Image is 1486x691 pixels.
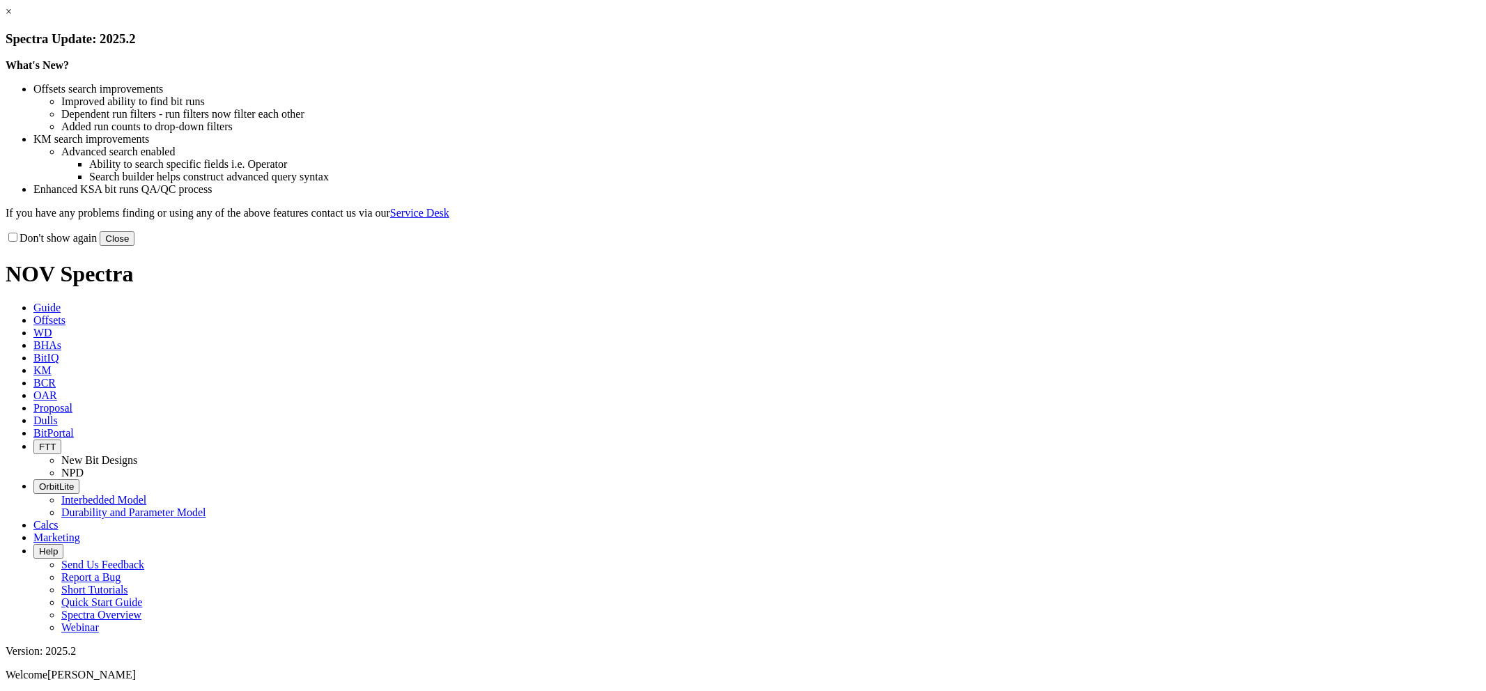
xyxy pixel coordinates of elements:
span: Offsets [33,314,65,326]
a: New Bit Designs [61,454,137,466]
label: Don't show again [6,232,97,244]
span: BitPortal [33,427,74,439]
li: KM search improvements [33,133,1480,146]
span: Guide [33,302,61,313]
li: Advanced search enabled [61,146,1480,158]
span: FTT [39,442,56,452]
a: Service Desk [390,207,449,219]
button: Close [100,231,134,246]
li: Improved ability to find bit runs [61,95,1480,108]
a: Quick Start Guide [61,596,142,608]
a: Interbedded Model [61,494,146,506]
span: Proposal [33,402,72,414]
span: BHAs [33,339,61,351]
a: NPD [61,467,84,479]
strong: What's New? [6,59,69,71]
a: Webinar [61,621,99,633]
li: Search builder helps construct advanced query syntax [89,171,1480,183]
a: Send Us Feedback [61,559,144,570]
a: × [6,6,12,17]
input: Don't show again [8,233,17,242]
li: Added run counts to drop-down filters [61,121,1480,133]
li: Ability to search specific fields i.e. Operator [89,158,1480,171]
a: Spectra Overview [61,609,141,621]
span: Dulls [33,414,58,426]
li: Offsets search improvements [33,83,1480,95]
span: OrbitLite [39,481,74,492]
span: Help [39,546,58,557]
span: OAR [33,389,57,401]
div: Version: 2025.2 [6,645,1480,658]
p: Welcome [6,669,1480,681]
p: If you have any problems finding or using any of the above features contact us via our [6,207,1480,219]
li: Dependent run filters - run filters now filter each other [61,108,1480,121]
a: Durability and Parameter Model [61,506,206,518]
h3: Spectra Update: 2025.2 [6,31,1480,47]
h1: NOV Spectra [6,261,1480,287]
a: Short Tutorials [61,584,128,596]
span: BitIQ [33,352,59,364]
span: KM [33,364,52,376]
span: BCR [33,377,56,389]
a: Report a Bug [61,571,121,583]
span: Calcs [33,519,59,531]
span: WD [33,327,52,339]
span: [PERSON_NAME] [47,669,136,681]
span: Marketing [33,531,80,543]
li: Enhanced KSA bit runs QA/QC process [33,183,1480,196]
